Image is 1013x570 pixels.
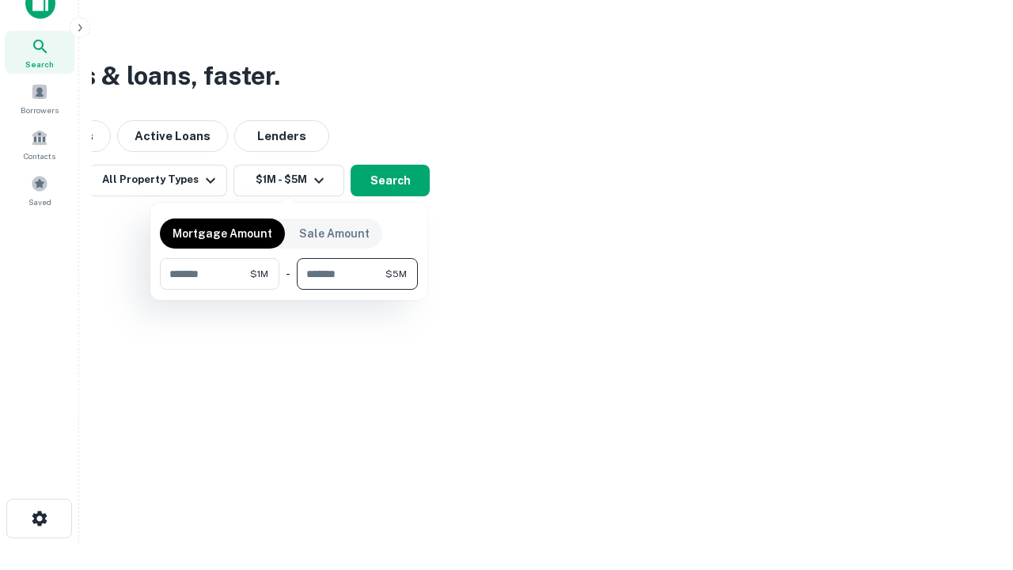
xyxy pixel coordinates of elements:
[250,267,268,281] span: $1M
[385,267,407,281] span: $5M
[934,443,1013,519] iframe: Chat Widget
[173,225,272,242] p: Mortgage Amount
[299,225,370,242] p: Sale Amount
[286,258,290,290] div: -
